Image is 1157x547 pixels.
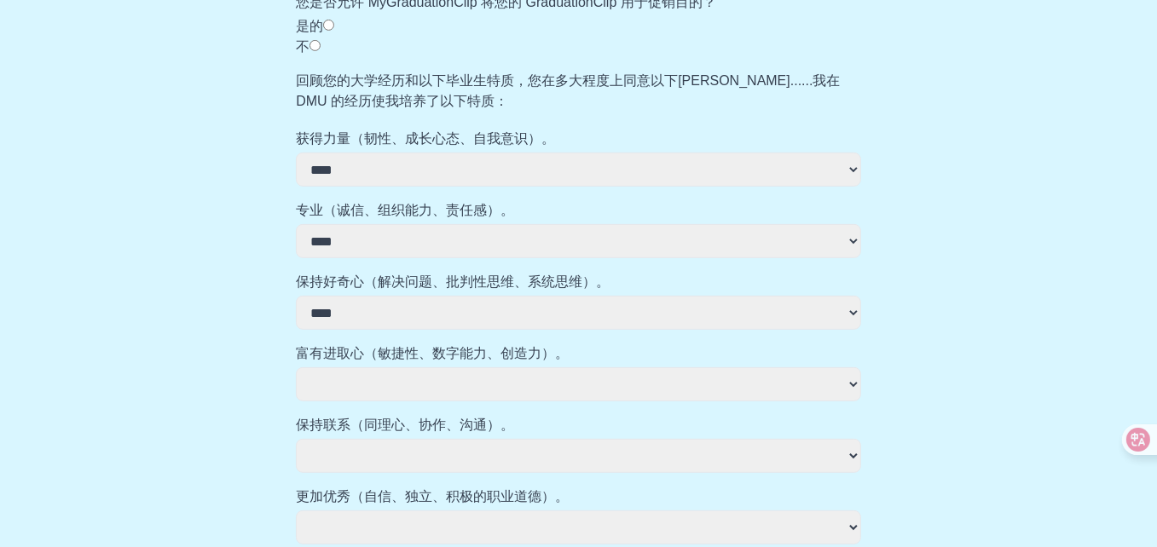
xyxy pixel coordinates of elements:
[296,274,610,289] font: 保持好奇心（解决问题、批判性思维、系统思维）。
[296,73,840,108] font: 回顾您的大学经历和以下毕业生特质，您在多大程度上同意以下[PERSON_NAME]......我在 DMU 的经历使我培养了以下特质：
[296,346,569,360] font: 富有进取心（敏捷性、数字能力、创造力）。
[296,39,309,54] font: 不
[296,203,514,217] font: 专业（诚信、组织能力、责任感）。
[296,489,569,504] font: 更加优秀（自信、独立、积极的职业道德）。
[296,131,555,146] font: 获得力量（韧性、成长心态、自我意识）。
[296,19,323,33] font: 是的
[296,417,514,432] font: 保持联系（同理心、协作、沟通）。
